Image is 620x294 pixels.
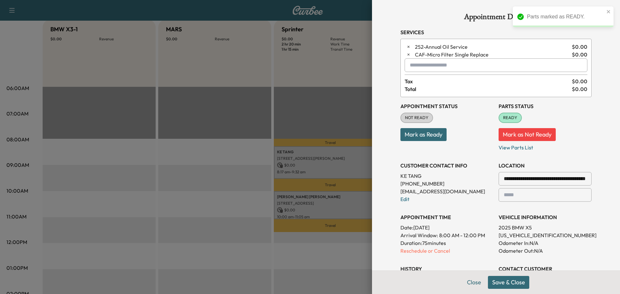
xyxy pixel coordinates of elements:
p: [PHONE_NUMBER] [400,180,493,188]
span: NOT READY [401,115,432,121]
span: $ 0.00 [572,85,587,93]
h3: LOCATION [499,162,592,169]
p: Duration: 75 minutes [400,239,493,247]
h3: CUSTOMER CONTACT INFO [400,162,493,169]
span: 8:00 AM - 12:00 PM [439,231,485,239]
span: $ 0.00 [572,43,587,51]
p: [US_VEHICLE_IDENTIFICATION_NUMBER] [499,231,592,239]
span: Annual Oil Service [415,43,569,51]
span: $ 0.00 [572,77,587,85]
p: Odometer Out: N/A [499,247,592,255]
span: Micro Filter Single Replace [415,51,569,58]
h3: Appointment Status [400,102,493,110]
div: Parts marked as READY. [527,13,604,21]
h3: Services [400,28,592,36]
span: READY [499,115,521,121]
span: Total [405,85,572,93]
p: View Parts List [499,141,592,151]
p: Reschedule or Cancel [400,247,493,255]
span: Tax [405,77,572,85]
p: Date: [DATE] [400,224,493,231]
button: close [606,9,611,14]
h3: Parts Status [499,102,592,110]
h3: APPOINTMENT TIME [400,213,493,221]
h1: Appointment Details [400,13,592,23]
button: Mark as Not Ready [499,128,556,141]
p: 2025 BMW X5 [499,224,592,231]
button: Close [463,276,485,289]
button: Save & Close [488,276,529,289]
button: Mark as Ready [400,128,447,141]
p: KE TANG [400,172,493,180]
p: [EMAIL_ADDRESS][DOMAIN_NAME] [400,188,493,195]
h3: History [400,265,493,273]
h3: CONTACT CUSTOMER [499,265,592,273]
span: $ 0.00 [572,51,587,58]
a: Edit [400,196,409,202]
h3: VEHICLE INFORMATION [499,213,592,221]
p: Arrival Window: [400,231,493,239]
p: Odometer In: N/A [499,239,592,247]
